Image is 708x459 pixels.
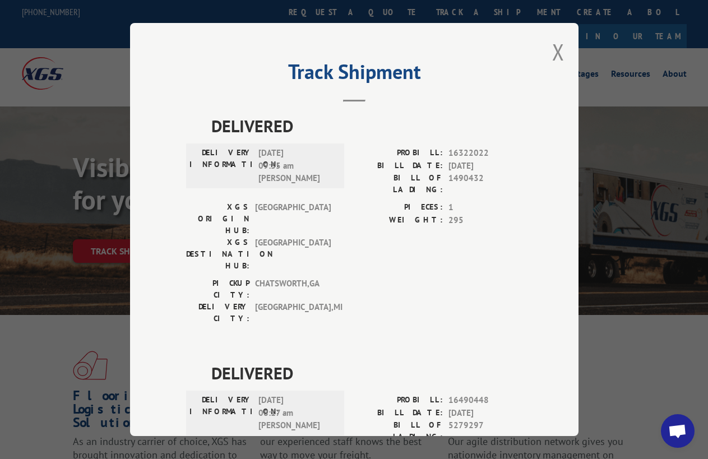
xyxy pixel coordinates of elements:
[211,360,522,386] span: DELIVERED
[448,201,522,214] span: 1
[354,172,443,196] label: BILL OF LADING:
[448,214,522,227] span: 295
[211,113,522,138] span: DELIVERED
[255,201,331,237] span: [GEOGRAPHIC_DATA]
[354,419,443,443] label: BILL OF LADING:
[354,214,443,227] label: WEIGHT:
[354,147,443,160] label: PROBILL:
[354,160,443,173] label: BILL DATE:
[448,394,522,407] span: 16490448
[189,394,253,432] label: DELIVERY INFORMATION:
[448,147,522,160] span: 16322022
[354,201,443,214] label: PIECES:
[255,237,331,272] span: [GEOGRAPHIC_DATA]
[354,407,443,420] label: BILL DATE:
[258,147,334,185] span: [DATE] 09:35 am [PERSON_NAME]
[448,160,522,173] span: [DATE]
[448,419,522,443] span: 5279297
[448,172,522,196] span: 1490432
[186,201,249,237] label: XGS ORIGIN HUB:
[552,37,564,67] button: Close modal
[186,64,522,85] h2: Track Shipment
[448,407,522,420] span: [DATE]
[258,394,334,432] span: [DATE] 08:17 am [PERSON_NAME]
[186,237,249,272] label: XGS DESTINATION HUB:
[186,277,249,301] label: PICKUP CITY:
[661,414,695,448] div: Open chat
[186,301,249,324] label: DELIVERY CITY:
[189,147,253,185] label: DELIVERY INFORMATION:
[255,277,331,301] span: CHATSWORTH , GA
[255,301,331,324] span: [GEOGRAPHIC_DATA] , MI
[354,394,443,407] label: PROBILL:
